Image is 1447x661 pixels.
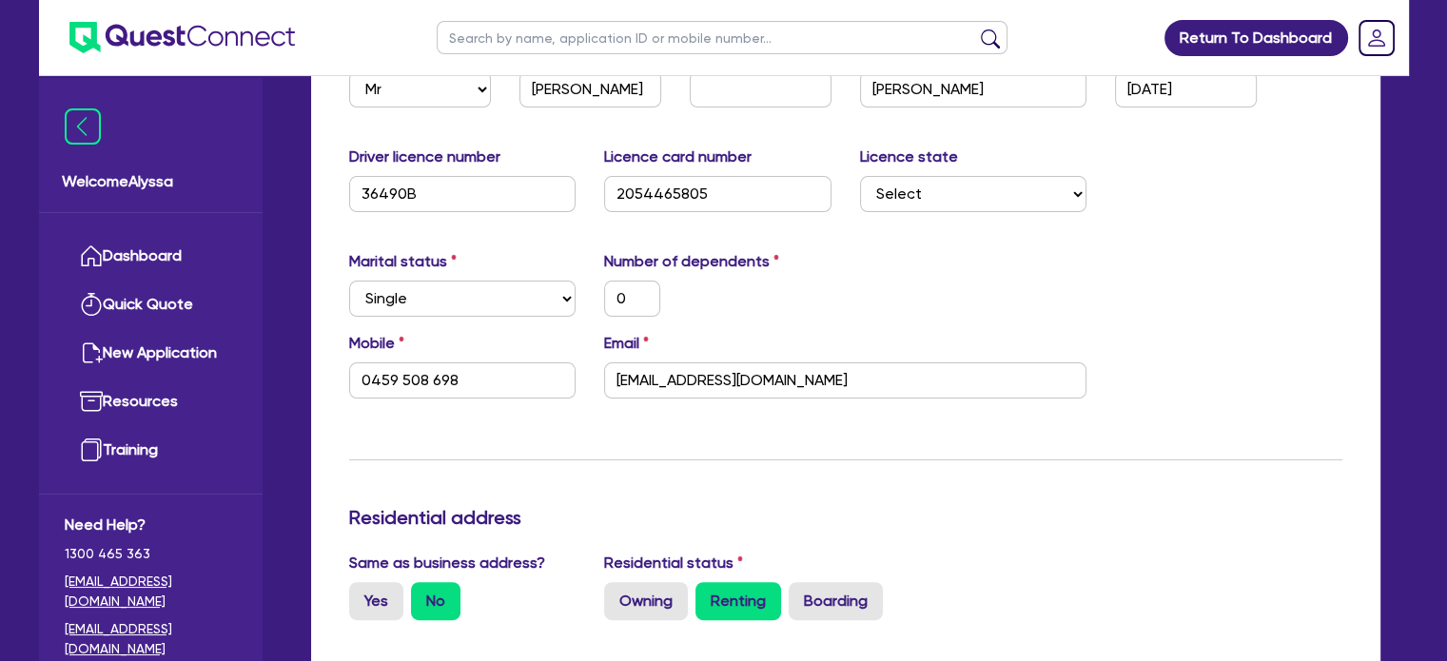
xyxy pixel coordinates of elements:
[349,506,1342,529] h3: Residential address
[65,329,237,378] a: New Application
[349,582,403,620] label: Yes
[65,378,237,426] a: Resources
[604,332,649,355] label: Email
[65,619,237,659] a: [EMAIL_ADDRESS][DOMAIN_NAME]
[349,146,500,168] label: Driver licence number
[1164,20,1348,56] a: Return To Dashboard
[349,250,457,273] label: Marital status
[80,341,103,364] img: new-application
[604,250,779,273] label: Number of dependents
[789,582,883,620] label: Boarding
[80,438,103,461] img: training
[65,572,237,612] a: [EMAIL_ADDRESS][DOMAIN_NAME]
[65,514,237,536] span: Need Help?
[604,582,688,620] label: Owning
[65,108,101,145] img: icon-menu-close
[65,232,237,281] a: Dashboard
[604,146,752,168] label: Licence card number
[1115,71,1257,107] input: DD / MM / YYYY
[349,332,404,355] label: Mobile
[80,293,103,316] img: quick-quote
[69,22,295,53] img: quest-connect-logo-blue
[1352,13,1401,63] a: Dropdown toggle
[437,21,1007,54] input: Search by name, application ID or mobile number...
[80,390,103,413] img: resources
[65,281,237,329] a: Quick Quote
[62,170,240,193] span: Welcome Alyssa
[695,582,781,620] label: Renting
[65,544,237,564] span: 1300 465 363
[604,552,743,574] label: Residential status
[860,146,958,168] label: Licence state
[349,552,545,574] label: Same as business address?
[65,426,237,475] a: Training
[411,582,460,620] label: No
